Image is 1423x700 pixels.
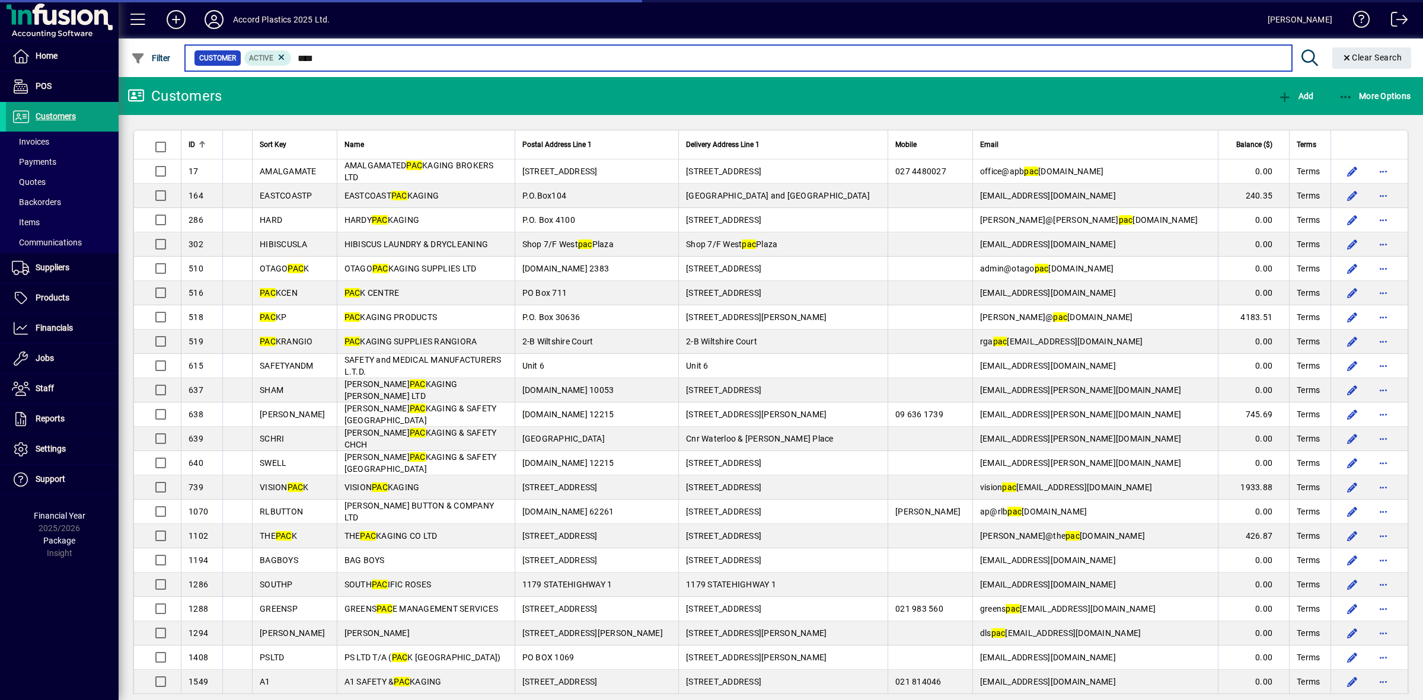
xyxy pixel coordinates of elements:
[980,312,1133,322] span: [PERSON_NAME]@ [DOMAIN_NAME]
[1374,551,1393,570] button: More options
[1218,475,1289,500] td: 1933.88
[1374,186,1393,205] button: More options
[1297,408,1320,420] span: Terms
[1343,381,1362,399] button: Edit
[189,458,203,468] span: 640
[6,232,119,252] a: Communications
[6,212,119,232] a: Items
[522,507,614,516] span: [DOMAIN_NAME] 62261
[1374,453,1393,472] button: More options
[1343,453,1362,472] button: Edit
[344,482,420,492] span: VISION KAGING
[1218,184,1289,208] td: 240.35
[1297,578,1320,590] span: Terms
[1297,287,1320,299] span: Terms
[372,580,388,589] em: PAC
[980,604,1156,613] span: greens [EMAIL_ADDRESS][DOMAIN_NAME]
[1275,85,1316,107] button: Add
[980,555,1116,565] span: [EMAIL_ADDRESS][DOMAIN_NAME]
[344,580,432,589] span: SOUTH IFIC ROSES
[1297,481,1320,493] span: Terms
[1343,356,1362,375] button: Edit
[12,177,46,187] span: Quotes
[1336,85,1414,107] button: More Options
[1343,405,1362,424] button: Edit
[344,501,494,522] span: [PERSON_NAME] BUTTON & COMPANY LTD
[189,138,215,151] div: ID
[980,434,1181,443] span: [EMAIL_ADDRESS][PERSON_NAME][DOMAIN_NAME]
[522,555,598,565] span: [STREET_ADDRESS]
[686,361,709,370] span: Unit 6
[522,337,594,346] span: 2-B Wiltshire Court
[522,312,580,322] span: P.O. Box 30636
[686,410,827,419] span: [STREET_ADDRESS][PERSON_NAME]
[1374,162,1393,181] button: More options
[260,434,284,443] span: SCHRI
[6,374,119,404] a: Staff
[980,337,1143,346] span: rga [EMAIL_ADDRESS][DOMAIN_NAME]
[1343,308,1362,327] button: Edit
[1297,190,1320,202] span: Terms
[1343,599,1362,618] button: Edit
[1035,264,1049,273] em: pac
[742,239,756,249] em: pac
[686,191,870,200] span: [GEOGRAPHIC_DATA] and [GEOGRAPHIC_DATA]
[686,580,776,589] span: 1179 STATEHIGHWAY 1
[522,361,545,370] span: Unit 6
[36,293,69,302] span: Products
[1297,165,1320,177] span: Terms
[1218,427,1289,451] td: 0.00
[1374,356,1393,375] button: More options
[344,428,497,449] span: [PERSON_NAME] KAGING & SAFETY CHCH
[1343,502,1362,521] button: Edit
[1343,162,1362,181] button: Edit
[686,288,761,298] span: [STREET_ADDRESS]
[980,458,1181,468] span: [EMAIL_ADDRESS][PERSON_NAME][DOMAIN_NAME]
[686,507,761,516] span: [STREET_ADDRESS]
[260,167,317,176] span: AMALGAMATE
[344,555,385,565] span: BAG BOYS
[189,507,208,516] span: 1070
[344,379,458,401] span: [PERSON_NAME] KAGING [PERSON_NAME] LTD
[6,314,119,343] a: Financials
[522,138,592,151] span: Postal Address Line 1
[522,482,598,492] span: [STREET_ADDRESS]
[344,355,502,376] span: SAFETY and MEDICAL MANUFACTURERS L.T.D.
[6,253,119,283] a: Suppliers
[1297,603,1320,615] span: Terms
[189,385,203,395] span: 637
[36,353,54,363] span: Jobs
[260,337,313,346] span: KRANGIO
[189,264,203,273] span: 510
[189,604,208,613] span: 1288
[12,137,49,146] span: Invoices
[1297,335,1320,347] span: Terms
[344,288,400,298] span: K CENTRE
[686,385,761,395] span: [STREET_ADDRESS]
[980,385,1181,395] span: [EMAIL_ADDRESS][PERSON_NAME][DOMAIN_NAME]
[189,191,203,200] span: 164
[1374,599,1393,618] button: More options
[189,361,203,370] span: 615
[522,288,567,298] span: PO Box 711
[1343,575,1362,594] button: Edit
[1374,332,1393,351] button: More options
[391,191,407,200] em: PAC
[12,238,82,247] span: Communications
[6,404,119,434] a: Reports
[522,215,575,225] span: P.O. Box 4100
[686,312,827,322] span: [STREET_ADDRESS][PERSON_NAME]
[1343,478,1362,497] button: Edit
[1374,259,1393,278] button: More options
[6,152,119,172] a: Payments
[1374,210,1393,229] button: More options
[522,410,614,419] span: [DOMAIN_NAME] 12215
[1297,238,1320,250] span: Terms
[36,51,58,60] span: Home
[260,531,297,541] span: THE K
[344,215,420,225] span: HARDY KAGING
[1024,167,1038,176] em: pac
[686,458,761,468] span: [STREET_ADDRESS]
[895,138,917,151] span: Mobile
[1343,429,1362,448] button: Edit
